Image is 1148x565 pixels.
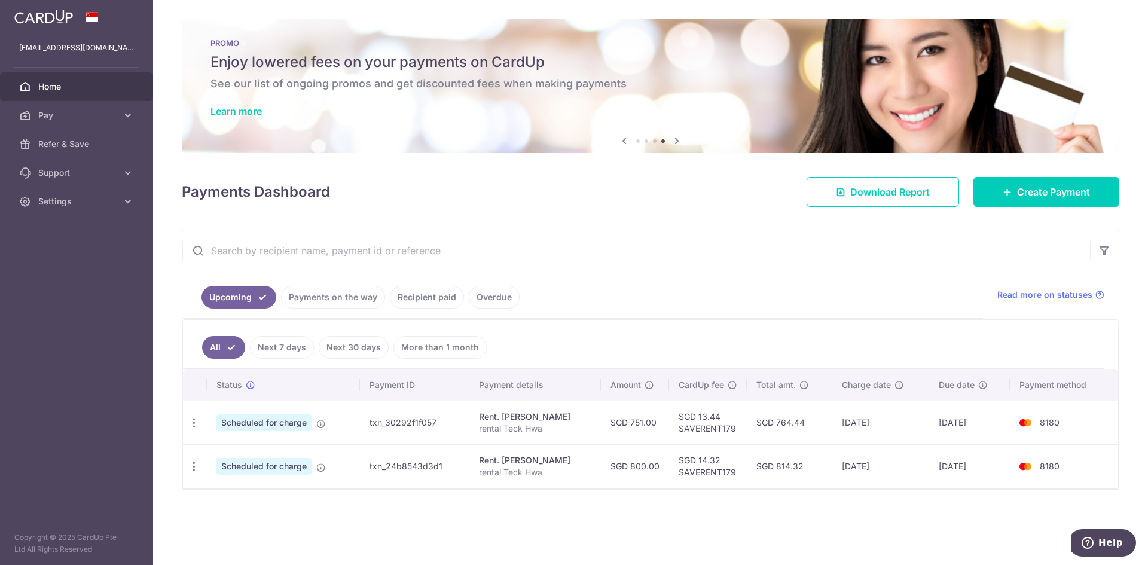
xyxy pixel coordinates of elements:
h6: See our list of ongoing promos and get discounted fees when making payments [210,77,1091,91]
a: Create Payment [973,177,1119,207]
span: Status [216,379,242,391]
td: txn_30292f1f057 [360,401,469,444]
td: SGD 814.32 [747,444,832,488]
span: Settings [38,196,117,207]
a: Next 30 days [319,336,389,359]
td: SGD 751.00 [601,401,669,444]
img: Bank Card [1013,416,1037,430]
td: txn_24b8543d3d1 [360,444,469,488]
th: Payment details [469,369,601,401]
img: CardUp [14,10,73,24]
a: Recipient paid [390,286,464,309]
a: Download Report [807,177,959,207]
a: Next 7 days [250,336,314,359]
td: [DATE] [929,444,1010,488]
h5: Enjoy lowered fees on your payments on CardUp [210,53,1091,72]
th: Payment ID [360,369,469,401]
td: SGD 800.00 [601,444,669,488]
span: Scheduled for charge [216,414,312,431]
td: [DATE] [832,444,929,488]
a: More than 1 month [393,336,487,359]
span: Create Payment [1017,185,1090,199]
a: Payments on the way [281,286,385,309]
span: Total amt. [756,379,796,391]
span: 8180 [1040,461,1060,471]
h4: Payments Dashboard [182,181,330,203]
img: Latest Promos banner [182,19,1119,153]
div: Rent. [PERSON_NAME] [479,411,591,423]
a: Upcoming [201,286,276,309]
span: 8180 [1040,417,1060,427]
p: [EMAIL_ADDRESS][DOMAIN_NAME] [19,42,134,54]
td: SGD 14.32 SAVERENT179 [669,444,747,488]
span: Amount [610,379,641,391]
a: Read more on statuses [997,289,1104,301]
td: SGD 13.44 SAVERENT179 [669,401,747,444]
span: Read more on statuses [997,289,1092,301]
span: Scheduled for charge [216,458,312,475]
p: rental Teck Hwa [479,423,591,435]
a: Overdue [469,286,520,309]
span: Home [38,81,117,93]
th: Payment method [1010,369,1118,401]
td: [DATE] [832,401,929,444]
a: All [202,336,245,359]
td: SGD 764.44 [747,401,832,444]
span: Due date [939,379,975,391]
iframe: Opens a widget where you can find more information [1071,529,1136,559]
span: Charge date [842,379,891,391]
p: PROMO [210,38,1091,48]
span: Refer & Save [38,138,117,150]
a: Learn more [210,105,262,117]
span: Support [38,167,117,179]
span: Download Report [850,185,930,199]
img: Bank Card [1013,459,1037,474]
input: Search by recipient name, payment id or reference [182,231,1090,270]
span: Pay [38,109,117,121]
span: CardUp fee [679,379,724,391]
div: Rent. [PERSON_NAME] [479,454,591,466]
p: rental Teck Hwa [479,466,591,478]
td: [DATE] [929,401,1010,444]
